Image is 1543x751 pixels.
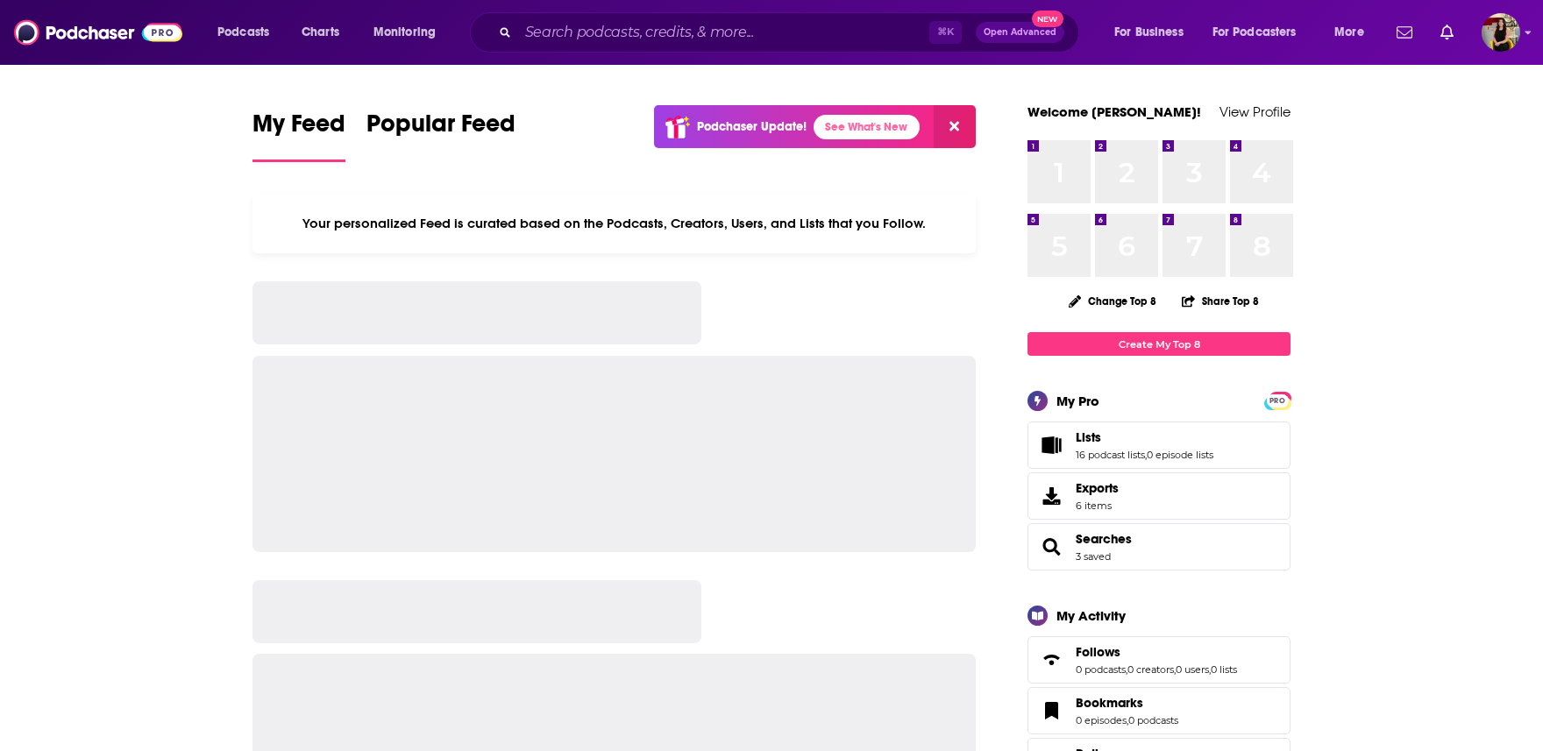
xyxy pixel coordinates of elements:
span: Popular Feed [366,109,516,149]
a: Show notifications dropdown [1433,18,1461,47]
span: , [1127,714,1128,726]
span: Lists [1076,429,1101,445]
a: Searches [1034,535,1069,559]
a: 16 podcast lists [1076,449,1145,461]
a: Exports [1027,472,1291,520]
div: Your personalized Feed is curated based on the Podcasts, Creators, Users, and Lists that you Follow. [252,194,976,253]
span: Podcasts [217,20,269,45]
a: My Feed [252,109,345,162]
button: open menu [1201,18,1322,46]
span: Follows [1076,644,1120,660]
a: 0 users [1176,663,1209,676]
span: For Podcasters [1212,20,1297,45]
a: See What's New [814,115,920,139]
button: open menu [1102,18,1205,46]
span: ⌘ K [929,21,962,44]
div: Search podcasts, credits, & more... [487,12,1096,53]
input: Search podcasts, credits, & more... [518,18,929,46]
span: , [1174,663,1176,676]
span: Open Advanced [984,28,1056,37]
span: Exports [1076,480,1119,496]
a: Charts [290,18,350,46]
span: Lists [1027,422,1291,469]
a: 0 episodes [1076,714,1127,726]
span: My Feed [252,109,345,149]
button: Show profile menu [1482,13,1520,52]
span: Exports [1034,484,1069,508]
span: Charts [302,20,339,45]
span: More [1334,20,1364,45]
div: My Activity [1056,607,1126,624]
span: Bookmarks [1076,695,1143,711]
a: Searches [1076,531,1132,547]
span: Monitoring [373,20,436,45]
span: Follows [1027,636,1291,684]
a: Welcome [PERSON_NAME]! [1027,103,1201,120]
img: User Profile [1482,13,1520,52]
p: Podchaser Update! [697,119,807,134]
span: Bookmarks [1027,687,1291,734]
a: 0 podcasts [1076,663,1126,676]
a: Follows [1034,648,1069,672]
a: Follows [1076,644,1237,660]
button: Open AdvancedNew [976,22,1064,43]
a: 0 creators [1127,663,1174,676]
span: , [1209,663,1211,676]
a: Create My Top 8 [1027,332,1291,356]
a: Lists [1034,433,1069,457]
span: PRO [1267,394,1288,407]
img: Podchaser - Follow, Share and Rate Podcasts [14,16,182,49]
a: Popular Feed [366,109,516,162]
span: Logged in as cassey [1482,13,1520,52]
a: Bookmarks [1076,695,1178,711]
span: For Business [1114,20,1184,45]
span: New [1032,11,1063,27]
button: Share Top 8 [1181,284,1260,318]
span: , [1126,663,1127,676]
a: View Profile [1219,103,1291,120]
span: , [1145,449,1147,461]
span: Searches [1027,523,1291,570]
button: Change Top 8 [1058,290,1167,312]
a: 0 podcasts [1128,714,1178,726]
a: Show notifications dropdown [1390,18,1419,47]
button: open menu [205,18,292,46]
a: Lists [1076,429,1213,445]
a: PRO [1267,393,1288,407]
a: 0 episode lists [1147,449,1213,461]
a: 0 lists [1211,663,1237,676]
button: open menu [1322,18,1386,46]
span: 6 items [1076,499,1119,512]
div: My Pro [1056,393,1099,409]
a: 3 saved [1076,550,1111,563]
a: Bookmarks [1034,698,1069,723]
button: open menu [361,18,459,46]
